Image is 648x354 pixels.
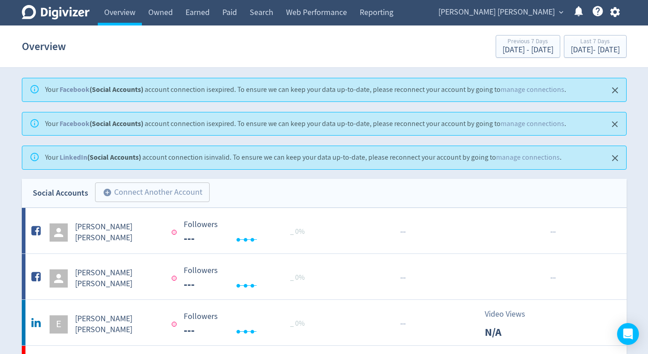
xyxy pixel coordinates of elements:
[400,273,402,284] span: ·
[552,273,554,284] span: ·
[552,227,554,238] span: ·
[33,187,88,200] div: Social Accounts
[502,46,553,54] div: [DATE] - [DATE]
[75,222,164,243] h5: [PERSON_NAME] [PERSON_NAME]
[60,85,143,94] strong: (Social Accounts)
[290,319,305,328] span: _ 0%
[22,208,627,253] a: [PERSON_NAME] [PERSON_NAME] Followers --- Followers --- _ 0%······
[172,230,180,235] span: Data last synced: 8 May 2025, 1:01pm (AEST)
[103,188,112,197] span: add_circle
[60,119,90,128] a: Facebook
[501,85,564,94] a: manage connections
[290,227,305,236] span: _ 0%
[550,227,552,238] span: ·
[496,153,560,162] a: manage connections
[400,227,402,238] span: ·
[564,35,627,58] button: Last 7 Days[DATE]- [DATE]
[60,152,87,162] a: LinkedIn
[60,119,143,128] strong: (Social Accounts)
[179,266,316,290] svg: Followers ---
[45,81,566,99] div: Your account connection is expired . To ensure we can keep your data up-to-date, please reconnect...
[172,276,180,281] span: Data last synced: 8 May 2025, 1:01pm (AEST)
[438,5,555,20] span: [PERSON_NAME] [PERSON_NAME]
[554,227,556,238] span: ·
[550,273,552,284] span: ·
[402,227,404,238] span: ·
[485,308,537,320] p: Video Views
[485,324,537,340] p: N/A
[435,5,566,20] button: [PERSON_NAME] [PERSON_NAME]
[501,119,564,128] a: manage connections
[22,254,627,299] a: [PERSON_NAME] [PERSON_NAME] Followers --- Followers --- _ 0%······
[402,319,404,330] span: ·
[557,8,565,16] span: expand_more
[45,115,566,133] div: Your account connection is expired . To ensure we can keep your data up-to-date, please reconnect...
[554,273,556,284] span: ·
[617,323,639,345] div: Open Intercom Messenger
[404,273,406,284] span: ·
[404,319,406,330] span: ·
[179,312,316,336] svg: Followers ---
[402,273,404,284] span: ·
[400,319,402,330] span: ·
[95,182,210,202] button: Connect Another Account
[50,315,68,334] div: E
[22,32,66,61] h1: Overview
[608,117,623,132] button: Close
[75,314,164,335] h5: [PERSON_NAME] [PERSON_NAME]
[22,300,627,345] a: E[PERSON_NAME] [PERSON_NAME] Followers --- Followers --- _ 0%···Video ViewsN/A
[179,220,316,244] svg: Followers ---
[571,38,620,46] div: Last 7 Days
[608,83,623,98] button: Close
[172,322,180,327] span: Data last synced: 22 Sep 2025, 5:02am (AEST)
[88,184,210,202] a: Connect Another Account
[290,273,305,282] span: _ 0%
[496,35,560,58] button: Previous 7 Days[DATE] - [DATE]
[404,227,406,238] span: ·
[60,85,90,94] a: Facebook
[502,38,553,46] div: Previous 7 Days
[75,268,164,289] h5: [PERSON_NAME] [PERSON_NAME]
[608,151,623,166] button: Close
[45,149,562,167] div: Your account connection is invalid . To ensure we can keep your data up-to-date, please reconnect...
[571,46,620,54] div: [DATE] - [DATE]
[60,152,141,162] strong: (Social Accounts)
